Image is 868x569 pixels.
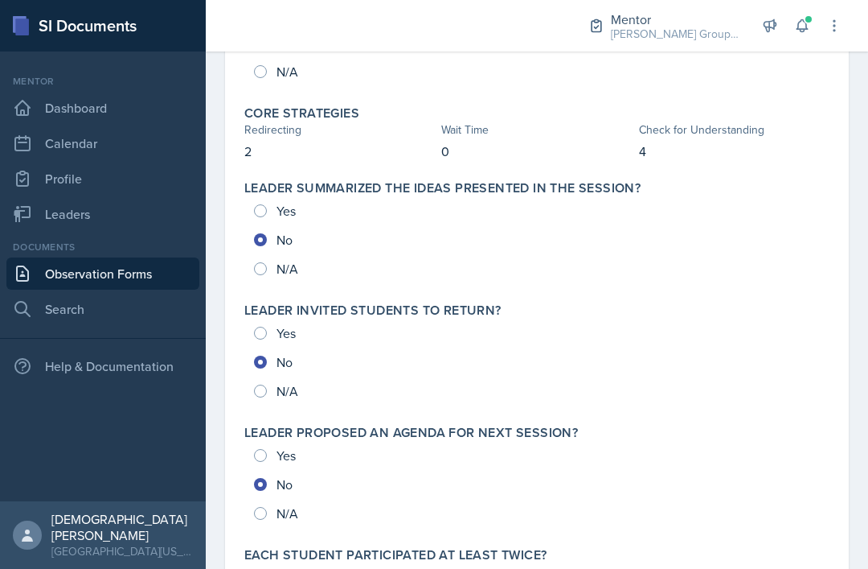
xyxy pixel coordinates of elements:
[244,425,578,441] label: Leader proposed an agenda for next session?
[244,547,547,563] label: Each student participated at least twice?
[6,240,199,254] div: Documents
[639,122,829,138] div: Check for Understanding
[6,127,199,159] a: Calendar
[244,122,435,138] div: Redirecting
[6,198,199,230] a: Leaders
[244,303,502,319] label: Leader invited students to return?
[6,163,199,195] a: Profile
[6,293,199,325] a: Search
[51,511,193,543] div: [DEMOGRAPHIC_DATA][PERSON_NAME]
[244,105,359,122] label: Core Strategies
[441,122,632,138] div: Wait Time
[611,10,739,29] div: Mentor
[6,74,199,89] div: Mentor
[6,350,199,382] div: Help & Documentation
[441,142,632,161] p: 0
[611,26,739,43] div: [PERSON_NAME] Group / Fall 2025
[51,543,193,559] div: [GEOGRAPHIC_DATA][US_STATE]
[244,180,641,196] label: Leader summarized the ideas presented in the session?
[6,258,199,290] a: Observation Forms
[639,142,829,161] p: 4
[6,92,199,124] a: Dashboard
[244,142,435,161] p: 2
